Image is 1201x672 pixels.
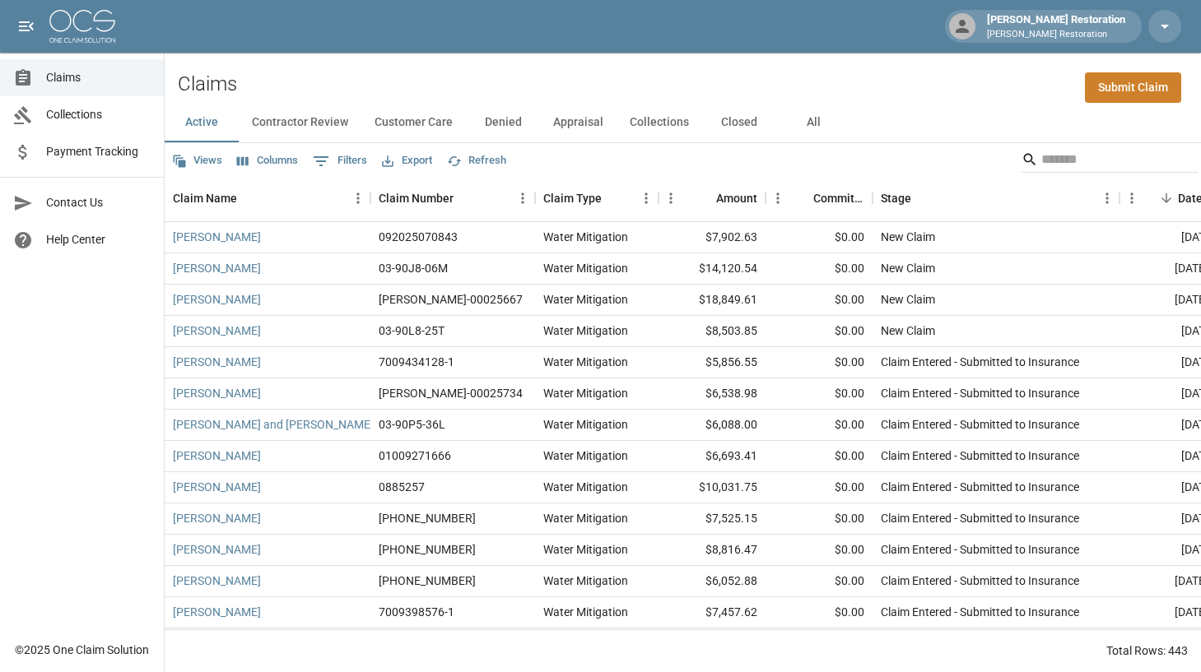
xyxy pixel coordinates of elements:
[165,103,1201,142] div: dynamic tabs
[881,354,1079,370] div: Claim Entered - Submitted to Insurance
[466,103,540,142] button: Denied
[881,541,1079,558] div: Claim Entered - Submitted to Insurance
[659,285,766,316] div: $18,849.61
[1106,642,1188,659] div: Total Rows: 443
[766,347,873,378] div: $0.00
[766,410,873,441] div: $0.00
[379,604,454,620] div: 7009398576-1
[379,291,523,308] div: PRAH-00025667
[46,143,151,160] span: Payment Tracking
[659,628,766,660] div: $2,265.15
[659,186,683,211] button: Menu
[379,260,448,276] div: 03-90J8-06M
[980,12,1132,41] div: [PERSON_NAME] Restoration
[535,175,659,221] div: Claim Type
[693,187,716,210] button: Sort
[46,194,151,211] span: Contact Us
[543,572,628,589] div: Water Mitigation
[168,148,226,174] button: Views
[659,472,766,503] div: $10,031.75
[766,628,873,660] div: $1,671.00
[766,441,873,472] div: $0.00
[634,186,659,211] button: Menu
[173,447,261,464] a: [PERSON_NAME]
[173,510,261,526] a: [PERSON_NAME]
[1155,187,1178,210] button: Sort
[370,175,535,221] div: Claim Number
[659,503,766,535] div: $7,525.15
[659,347,766,378] div: $5,856.55
[49,10,115,43] img: ocs-logo-white-transparent.png
[602,187,625,210] button: Sort
[659,535,766,566] div: $8,816.47
[881,175,911,221] div: Stage
[165,175,370,221] div: Claim Name
[378,148,436,174] button: Export
[379,447,451,464] div: 01009271666
[379,229,458,245] div: 092025070843
[543,260,628,276] div: Water Mitigation
[173,385,261,401] a: [PERSON_NAME]
[173,175,237,221] div: Claim Name
[1120,186,1144,211] button: Menu
[881,572,1079,589] div: Claim Entered - Submitted to Insurance
[543,322,628,339] div: Water Mitigation
[881,416,1079,433] div: Claim Entered - Submitted to Insurance
[766,316,873,347] div: $0.00
[46,69,151,86] span: Claims
[543,479,628,495] div: Water Mitigation
[46,231,151,248] span: Help Center
[173,322,261,339] a: [PERSON_NAME]
[173,354,261,370] a: [PERSON_NAME]
[379,322,445,339] div: 03-90L8-25T
[10,10,43,43] button: open drawer
[379,479,425,495] div: 0885257
[543,416,628,433] div: Water Mitigation
[702,103,776,142] button: Closed
[46,106,151,123] span: Collections
[659,222,766,253] div: $7,902.63
[379,541,476,558] div: 300-0576894-2025
[165,103,239,142] button: Active
[881,479,1079,495] div: Claim Entered - Submitted to Insurance
[911,187,934,210] button: Sort
[881,447,1079,464] div: Claim Entered - Submitted to Insurance
[716,175,757,221] div: Amount
[443,148,510,174] button: Refresh
[173,479,261,495] a: [PERSON_NAME]
[659,175,766,221] div: Amount
[173,604,261,620] a: [PERSON_NAME]
[813,175,864,221] div: Committed Amount
[659,410,766,441] div: $6,088.00
[543,175,602,221] div: Claim Type
[881,229,935,245] div: New Claim
[881,291,935,308] div: New Claim
[346,186,370,211] button: Menu
[543,229,628,245] div: Water Mitigation
[659,378,766,410] div: $6,538.98
[881,385,1079,401] div: Claim Entered - Submitted to Insurance
[379,572,476,589] div: 1006-41-0764
[881,510,1079,526] div: Claim Entered - Submitted to Insurance
[239,103,361,142] button: Contractor Review
[1095,186,1120,211] button: Menu
[233,148,302,174] button: Select columns
[237,187,260,210] button: Sort
[173,291,261,308] a: [PERSON_NAME]
[543,510,628,526] div: Water Mitigation
[881,604,1079,620] div: Claim Entered - Submitted to Insurance
[540,103,617,142] button: Appraisal
[543,541,628,558] div: Water Mitigation
[173,541,261,558] a: [PERSON_NAME]
[659,253,766,285] div: $14,120.54
[766,186,790,211] button: Menu
[766,175,873,221] div: Committed Amount
[766,285,873,316] div: $0.00
[1085,72,1181,103] a: Submit Claim
[543,447,628,464] div: Water Mitigation
[543,291,628,308] div: Water Mitigation
[379,510,476,526] div: 01-009-267633
[659,441,766,472] div: $6,693.41
[309,148,371,174] button: Show filters
[617,103,702,142] button: Collections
